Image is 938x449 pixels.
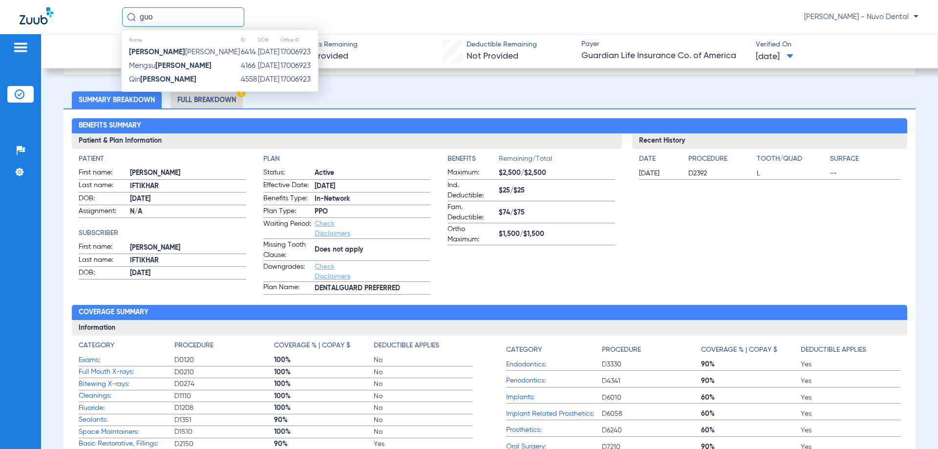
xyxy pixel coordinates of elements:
[506,341,602,359] app-breakdown-title: Category
[72,320,907,336] h3: Information
[639,154,680,164] h4: Date
[756,40,922,50] span: Verified On
[448,202,495,223] span: Fam. Deductible:
[499,186,615,196] span: $25/$25
[174,439,274,449] span: D2150
[499,154,615,168] span: Remaining/Total
[263,180,311,192] span: Effective Date:
[79,268,127,279] span: DOB:
[632,133,907,149] h3: Recent History
[315,283,430,294] span: DENTALGUARD PREFERRED
[122,7,244,27] input: Search for patients
[315,245,430,255] span: Does not apply
[374,367,473,377] span: No
[129,48,185,56] strong: [PERSON_NAME]
[448,154,499,168] app-breakdown-title: Benefits
[174,427,274,437] span: D1510
[79,180,127,192] span: Last name:
[257,45,280,59] td: [DATE]
[79,168,127,179] span: First name:
[155,62,212,69] strong: [PERSON_NAME]
[274,403,374,413] span: 100%
[757,154,827,168] app-breakdown-title: Tooth/Quad
[801,376,900,386] span: Yes
[130,181,246,192] span: IFTIKHAR
[257,73,280,86] td: [DATE]
[174,341,274,354] app-breakdown-title: Procedure
[315,220,350,237] a: Check Disclaimers
[801,393,900,403] span: Yes
[72,305,907,321] h2: Coverage Summary
[688,154,753,168] app-breakdown-title: Procedure
[701,409,801,419] span: 60%
[274,415,374,425] span: 90%
[130,194,246,204] span: [DATE]
[374,415,473,425] span: No
[274,427,374,437] span: 100%
[448,168,495,179] span: Maximum:
[374,391,473,401] span: No
[374,341,439,351] h4: Deductible Applies
[79,391,174,401] span: Cleanings:
[240,59,257,73] td: 4166
[830,154,900,168] app-breakdown-title: Surface
[801,345,866,355] h4: Deductible Applies
[174,391,274,401] span: D1110
[13,42,28,53] img: hamburger-icon
[263,154,430,164] h4: Plan
[801,341,900,359] app-breakdown-title: Deductible Applies
[171,91,243,108] li: Full Breakdown
[274,391,374,401] span: 100%
[79,367,174,377] span: Full Mouth X-rays:
[602,376,702,386] span: D4341
[688,169,753,178] span: D2392
[506,409,602,419] span: Implant Related Prosthetics:
[174,379,274,389] span: D0274
[72,118,907,134] h2: Benefits Summary
[889,402,938,449] iframe: Chat Widget
[79,439,174,449] span: Basic Restorative, Fillings:
[756,51,793,63] span: [DATE]
[130,268,246,278] span: [DATE]
[263,168,311,179] span: Status:
[174,341,213,351] h4: Procedure
[506,425,602,435] span: Prosthetics:
[801,409,900,419] span: Yes
[174,355,274,365] span: D0120
[274,439,374,449] span: 90%
[130,243,246,253] span: [PERSON_NAME]
[701,376,801,386] span: 90%
[130,168,246,178] span: [PERSON_NAME]
[129,76,196,83] span: Qin
[701,341,801,359] app-breakdown-title: Coverage % | Copay $
[581,39,747,49] span: Payer
[174,403,274,413] span: D1208
[581,50,747,62] span: Guardian Life Insurance Co. of America
[122,35,240,45] th: Name
[374,439,473,449] span: Yes
[174,367,274,377] span: D0210
[467,52,518,61] span: Not Provided
[701,360,801,369] span: 90%
[274,341,350,351] h4: Coverage % | Copay $
[315,194,430,204] span: In-Network
[506,360,602,370] span: Endodontics:
[274,355,374,365] span: 100%
[263,219,311,238] span: Waiting Period:
[315,181,430,192] span: [DATE]
[240,35,257,45] th: ID
[237,88,246,97] img: Hazard
[448,224,495,245] span: Ortho Maximum:
[79,154,246,164] app-breakdown-title: Patient
[315,263,350,280] a: Check Disclaimers
[830,154,900,164] h4: Surface
[79,242,127,254] span: First name:
[602,426,702,435] span: D6240
[79,228,246,238] h4: Subscriber
[127,13,136,21] img: Search Icon
[263,240,311,260] span: Missing Tooth Clause:
[129,48,240,56] span: [PERSON_NAME]
[79,341,114,351] h4: Category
